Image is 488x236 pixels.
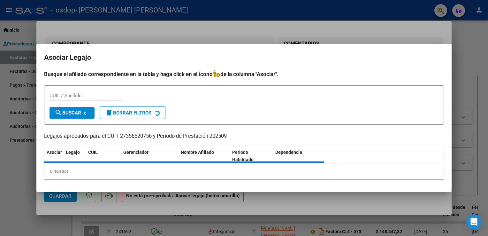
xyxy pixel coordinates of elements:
[44,70,444,78] h4: Busque el afiliado correspondiente en la tabla y haga click en el ícono de la columna "Asociar".
[178,146,230,167] datatable-header-cell: Nombre Afiliado
[47,150,62,155] span: Asociar
[181,150,214,155] span: Nombre Afiliado
[44,51,444,64] h2: Asociar Legajo
[66,150,80,155] span: Legajo
[230,146,273,167] datatable-header-cell: Periodo Habilitado
[55,109,62,116] mat-icon: search
[63,146,86,167] datatable-header-cell: Legajo
[88,150,98,155] span: CUIL
[123,150,149,155] span: Gerenciador
[273,146,324,167] datatable-header-cell: Dependencia
[50,107,95,119] button: Buscar
[44,146,63,167] datatable-header-cell: Asociar
[232,150,254,162] span: Periodo Habilitado
[121,146,178,167] datatable-header-cell: Gerenciador
[86,146,121,167] datatable-header-cell: CUIL
[275,150,302,155] span: Dependencia
[100,106,165,119] button: Borrar Filtros
[44,163,444,179] div: 0 registros
[44,132,444,140] p: Legajos aprobados para el CUIT 27356520756 y Período de Prestación 202509
[105,110,151,116] span: Borrar Filtros
[466,214,482,230] div: Open Intercom Messenger
[55,110,81,116] span: Buscar
[105,109,113,116] mat-icon: delete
